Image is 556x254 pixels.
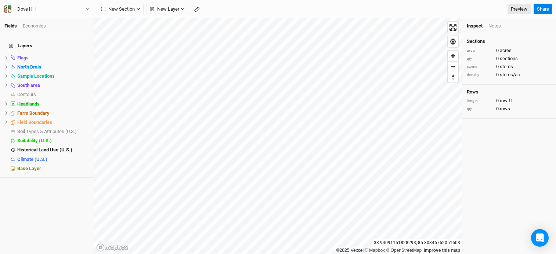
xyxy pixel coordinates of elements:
[467,63,552,70] div: 0
[336,248,364,253] a: ©2025 Vexcel
[98,4,144,15] button: New Section
[4,23,17,29] a: Fields
[17,110,89,116] div: Farm Boundary
[17,82,89,88] div: South area
[448,72,458,82] button: Reset bearing to north
[4,38,89,53] h4: Layers
[17,157,89,162] div: Climate (U.S.)
[150,5,179,13] span: New Layer
[467,71,552,78] div: 0
[500,47,512,54] span: acres
[467,72,492,78] div: density
[17,119,52,125] span: Field Boundaries
[17,129,77,134] span: Soil Types & Attributes (U.S.)
[17,5,36,13] div: Dove Hill
[467,48,492,54] div: area
[94,18,462,254] canvas: Map
[17,73,89,79] div: Sample Locations
[467,56,492,62] div: qty
[467,23,483,29] div: Inspect
[467,64,492,70] div: stems
[500,106,510,112] span: rows
[508,4,531,15] a: Preview
[17,55,89,61] div: Flags
[23,23,46,29] div: Economics
[191,4,203,15] button: Shortcut: M
[467,106,492,112] div: qty
[386,248,422,253] a: OpenStreetMap
[17,55,29,60] span: Flags
[467,106,552,112] div: 0
[17,101,40,107] span: Headlands
[17,92,89,97] div: Contours
[467,47,552,54] div: 0
[448,61,458,72] button: Zoom out
[17,82,40,88] span: South area
[17,119,89,125] div: Field Boundaries
[17,129,89,135] div: Soil Types & Attributes (U.S.)
[500,55,518,62] span: sections
[17,138,89,144] div: Suitability (U.S.)
[372,239,462,247] div: 33.94091151828293 , -85.30346762051603
[17,64,89,70] div: North Drain
[448,22,458,33] button: Enter fullscreen
[336,247,460,254] div: |
[17,147,89,153] div: Historical Land Use (U.S.)
[17,73,55,79] span: Sample Locations
[101,5,135,13] span: New Section
[467,55,552,62] div: 0
[147,4,188,15] button: New Layer
[467,98,492,104] div: length
[4,5,90,13] button: Dove Hill
[365,248,385,253] a: Mapbox
[17,157,47,162] span: Climate (U.S.)
[17,101,89,107] div: Headlands
[467,38,552,44] h4: Sections
[500,63,513,70] span: stems
[448,51,458,61] button: Zoom in
[467,97,552,104] div: 0
[17,110,50,116] span: Farm Boundary
[424,248,460,253] a: Improve this map
[17,166,41,171] span: Base Layer
[17,147,72,152] span: Historical Land Use (U.S.)
[448,62,458,72] span: Zoom out
[534,4,552,15] button: Share
[531,229,549,247] div: Open Intercom Messenger
[96,243,129,252] a: Mapbox logo
[500,71,520,78] span: stems/ac
[17,64,41,70] span: North Drain
[467,89,552,95] h4: Rows
[17,166,89,172] div: Base Layer
[488,23,501,29] div: Notes
[500,97,512,104] span: row ft
[448,36,458,47] button: Find my location
[17,138,52,143] span: Suitability (U.S.)
[17,92,36,97] span: Contours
